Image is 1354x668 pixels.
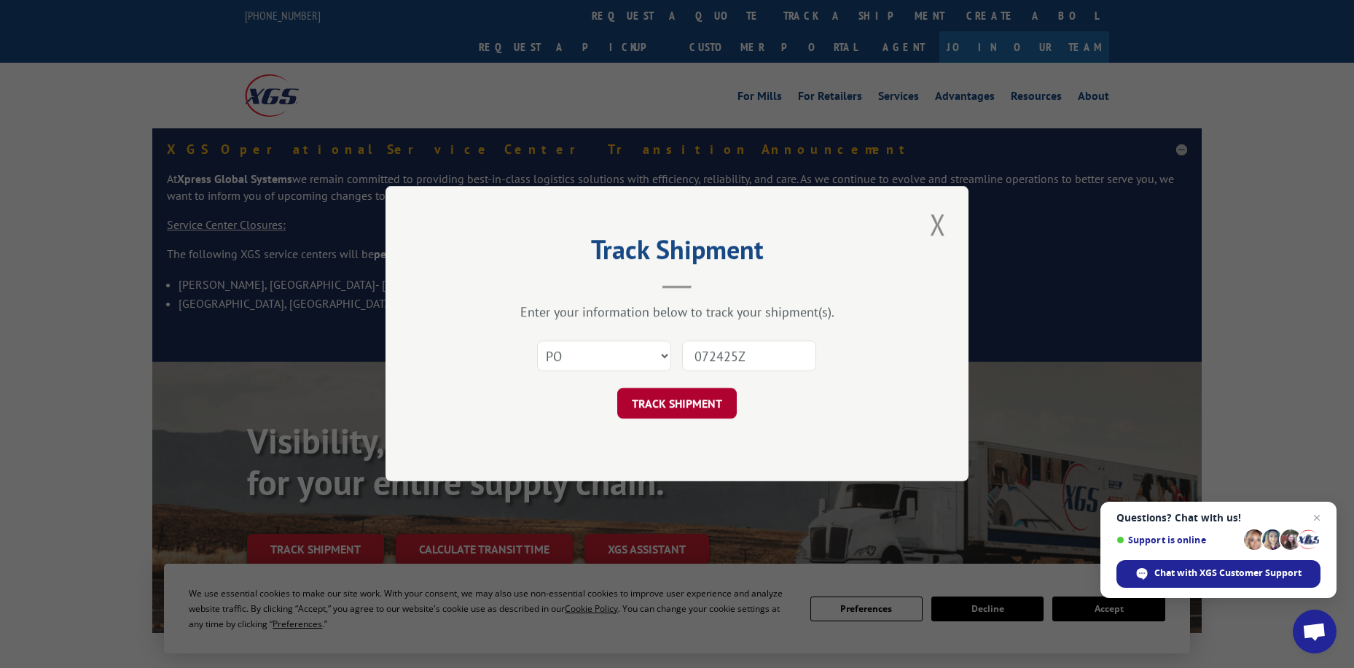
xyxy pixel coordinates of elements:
button: TRACK SHIPMENT [617,389,737,419]
a: Open chat [1293,610,1337,653]
span: Support is online [1116,535,1239,545]
div: Enter your information below to track your shipment(s). [458,304,896,321]
h2: Track Shipment [458,239,896,267]
span: Chat with XGS Customer Support [1154,567,1302,580]
button: Close modal [926,204,950,244]
input: Number(s) [682,341,816,372]
span: Questions? Chat with us! [1116,512,1320,524]
span: Chat with XGS Customer Support [1116,560,1320,588]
